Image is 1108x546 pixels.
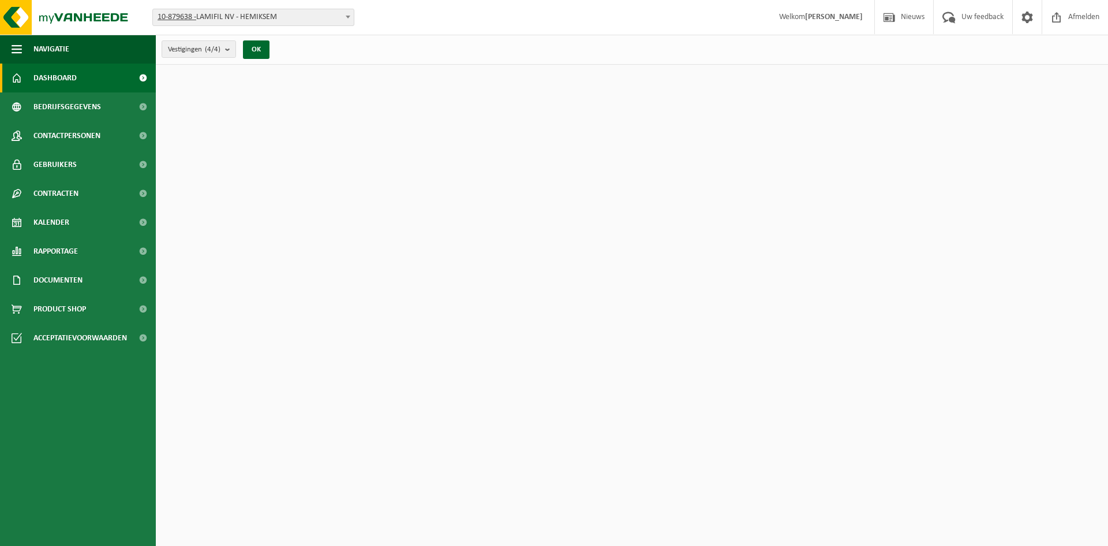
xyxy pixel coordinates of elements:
[33,92,101,121] span: Bedrijfsgegevens
[33,208,69,237] span: Kalender
[33,150,77,179] span: Gebruikers
[243,40,269,59] button: OK
[33,64,77,92] span: Dashboard
[33,237,78,266] span: Rapportage
[33,324,127,352] span: Acceptatievoorwaarden
[158,13,196,21] tcxspan: Call 10-879638 - via 3CX
[33,35,69,64] span: Navigatie
[162,40,236,58] button: Vestigingen(4/4)
[205,46,220,53] count: (4/4)
[152,9,354,26] span: 10-879638 - LAMIFIL NV - HEMIKSEM
[33,295,86,324] span: Product Shop
[805,13,863,21] strong: [PERSON_NAME]
[153,9,354,25] span: 10-879638 - LAMIFIL NV - HEMIKSEM
[168,41,220,58] span: Vestigingen
[33,266,83,295] span: Documenten
[33,179,78,208] span: Contracten
[33,121,100,150] span: Contactpersonen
